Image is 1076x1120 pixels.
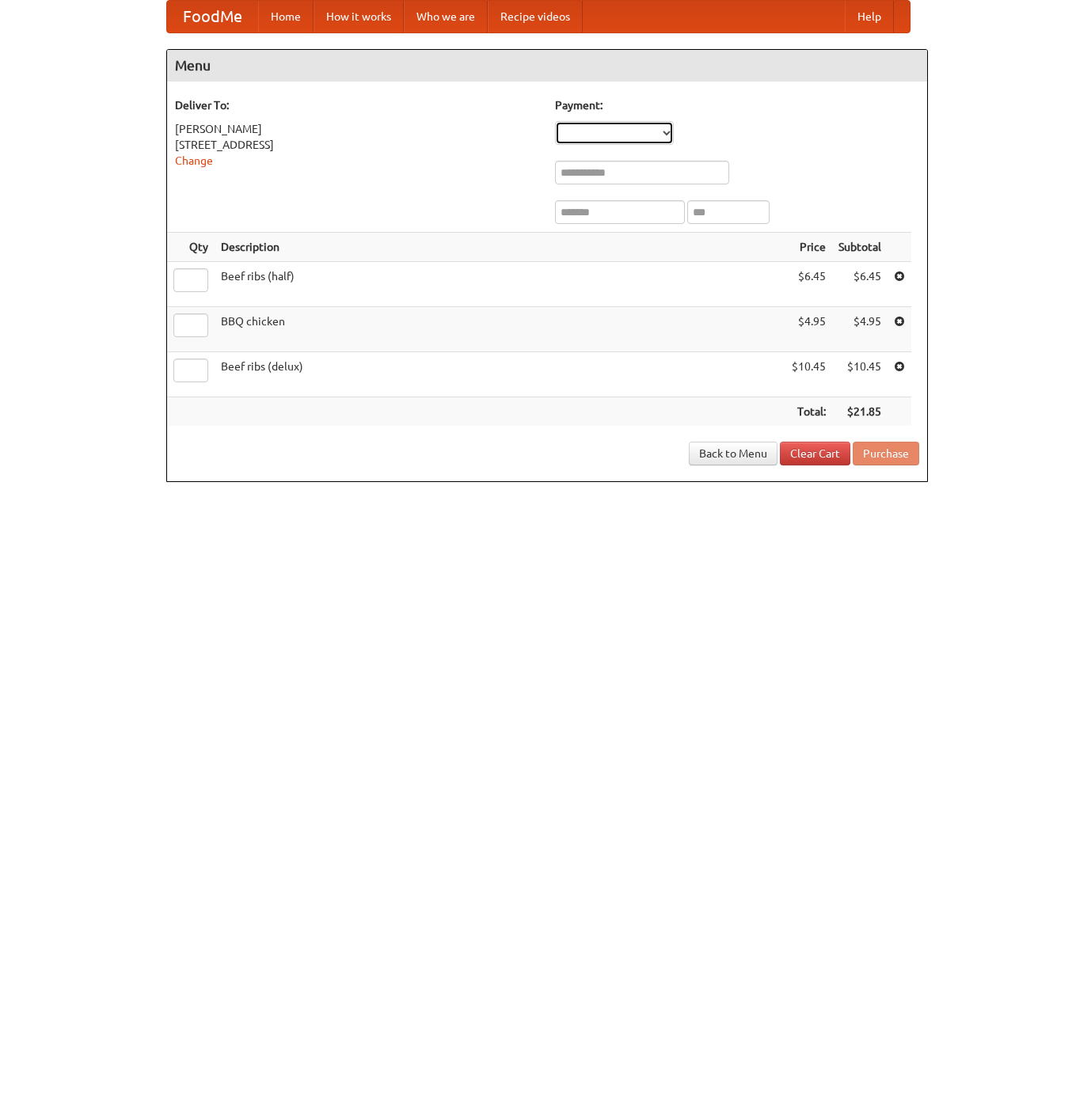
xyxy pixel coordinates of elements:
a: Recipe videos [488,1,583,32]
th: Qty [167,233,215,262]
th: Total: [785,397,832,427]
h4: Menu [167,50,927,82]
td: Beef ribs (delux) [215,352,785,397]
th: Price [785,233,832,262]
a: FoodMe [167,1,258,32]
td: $6.45 [832,262,888,307]
a: Change [175,154,213,167]
td: $4.95 [832,307,888,352]
th: Description [215,233,785,262]
a: Back to Menu [689,442,778,465]
div: [PERSON_NAME] [175,121,539,137]
th: $21.85 [832,397,888,427]
a: Who we are [404,1,488,32]
a: Home [258,1,314,32]
a: Clear Cart [780,442,850,465]
td: $6.45 [785,262,832,307]
div: [STREET_ADDRESS] [175,137,539,153]
a: Help [845,1,894,32]
th: Subtotal [832,233,888,262]
h5: Payment: [555,97,919,113]
td: Beef ribs (half) [215,262,785,307]
td: $4.95 [785,307,832,352]
h5: Deliver To: [175,97,539,113]
td: $10.45 [832,352,888,397]
a: How it works [314,1,404,32]
button: Purchase [853,442,919,465]
td: BBQ chicken [215,307,785,352]
td: $10.45 [785,352,832,397]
